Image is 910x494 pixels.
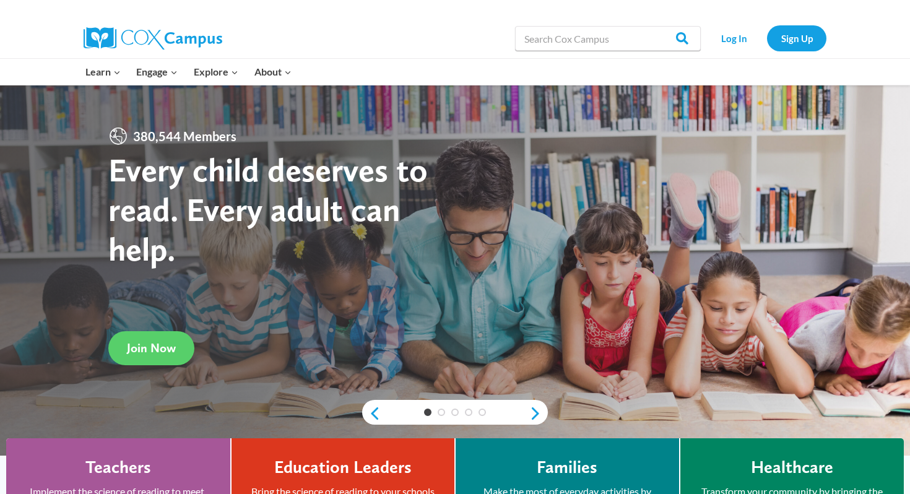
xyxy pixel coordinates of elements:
nav: Primary Navigation [77,59,299,85]
a: previous [362,406,381,421]
a: next [529,406,548,421]
h4: Families [537,457,597,478]
a: Sign Up [767,25,826,51]
span: Engage [136,64,178,80]
a: Join Now [108,331,194,365]
span: 380,544 Members [128,126,241,146]
a: 3 [451,409,459,416]
a: 4 [465,409,472,416]
h4: Teachers [85,457,151,478]
h4: Education Leaders [274,457,412,478]
a: 2 [438,409,445,416]
strong: Every child deserves to read. Every adult can help. [108,150,428,268]
div: content slider buttons [362,401,548,426]
span: Explore [194,64,238,80]
a: Log In [707,25,761,51]
a: 1 [424,409,431,416]
h4: Healthcare [751,457,833,478]
input: Search Cox Campus [515,26,701,51]
img: Cox Campus [84,27,222,50]
nav: Secondary Navigation [707,25,826,51]
span: About [254,64,292,80]
a: 5 [479,409,486,416]
span: Join Now [127,340,176,355]
span: Learn [85,64,121,80]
